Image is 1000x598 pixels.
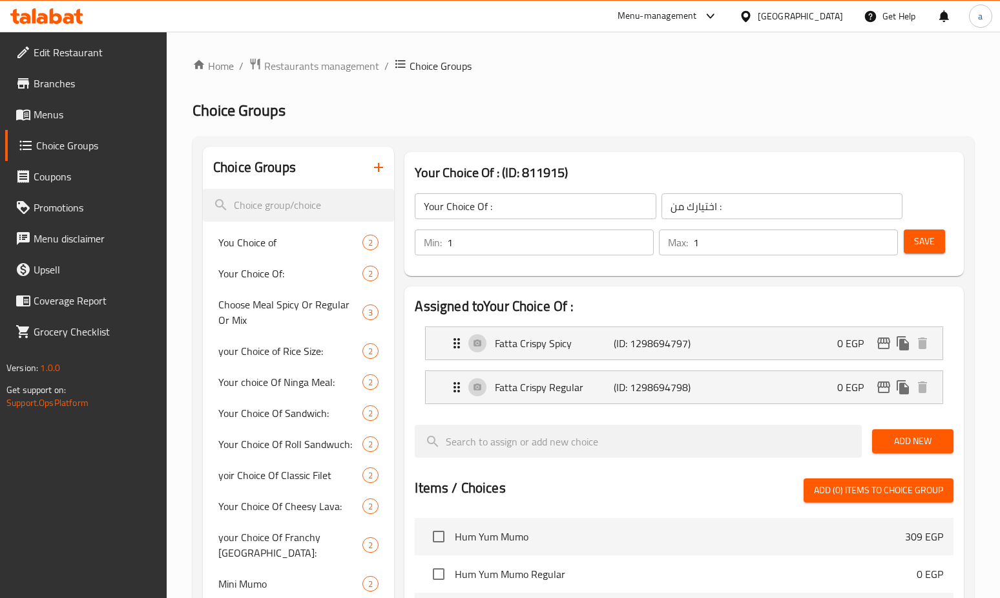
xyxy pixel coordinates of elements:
a: Home [193,58,234,74]
span: Your Choice Of Sandwich: [218,405,362,421]
h3: Your Choice Of : (ID: 811915) [415,162,953,183]
p: 309 EGP [905,529,943,544]
div: Choices [362,235,379,250]
div: Choices [362,436,379,452]
span: Add New [882,433,943,449]
a: Coupons [5,161,167,192]
span: Menus [34,107,157,122]
span: 2 [363,407,378,420]
div: Choices [362,304,379,320]
span: a [978,9,983,23]
div: Choose Meal Spicy Or Regular Or Mix3 [203,289,394,336]
h2: Assigned to Your Choice Of : [415,297,953,316]
span: Mini Mumo [218,576,362,592]
span: Your choice Of Ninga Meal: [218,374,362,390]
h2: Items / Choices [415,478,505,498]
li: Expand [415,321,953,365]
span: 2 [363,376,378,389]
a: Menu disclaimer [5,223,167,254]
span: Upsell [34,262,157,277]
button: delete [913,378,932,397]
span: Get support on: [6,381,66,398]
button: edit [874,334,893,353]
span: Hum Yum Mumo [455,529,904,544]
span: 2 [363,438,378,451]
div: Your choice Of Ninga Meal:2 [203,367,394,398]
span: yoir Choice Of Classic Filet [218,467,362,483]
div: Choices [362,498,379,514]
span: Save [914,233,935,250]
span: 2 [363,578,378,590]
a: Edit Restaurant [5,37,167,68]
div: Choices [362,576,379,592]
a: Promotions [5,192,167,223]
span: Coupons [34,169,157,184]
div: You Choice of2 [203,227,394,258]
a: Restaurants management [249,58,379,74]
div: Expand [426,327,942,359]
div: Your Choice Of Sandwich:2 [203,398,394,429]
p: 0 EGP [837,336,874,351]
p: (ID: 1298694797) [614,336,693,351]
span: 2 [363,469,378,482]
div: yoir Choice Of Classic Filet2 [203,460,394,491]
span: Your Choice Of Roll Sandwuch: [218,436,362,452]
div: your Choice of Rice Size:2 [203,336,394,367]
button: Add (0) items to choice group [804,478,953,502]
button: Save [904,230,945,253]
div: Choices [362,374,379,390]
a: Menus [5,99,167,130]
span: Hum Yum Mumo Regular [455,566,916,582]
button: delete [913,334,932,353]
div: [GEOGRAPHIC_DATA] [758,9,843,23]
div: Your Choice Of Roll Sandwuch:2 [203,429,394,460]
nav: breadcrumb [193,58,974,74]
span: 2 [363,539,378,551]
div: Choices [362,405,379,421]
span: Menu disclaimer [34,231,157,246]
a: Grocery Checklist [5,316,167,347]
span: Add (0) items to choice group [814,482,943,498]
span: Branches [34,76,157,91]
p: Fatta Crispy Regular [495,379,614,395]
div: Expand [426,371,942,403]
div: Choices [362,537,379,553]
button: Add New [872,429,953,453]
div: your Choice Of Franchy [GEOGRAPHIC_DATA]:2 [203,522,394,568]
p: (ID: 1298694798) [614,379,693,395]
a: Choice Groups [5,130,167,161]
span: Restaurants management [264,58,379,74]
button: duplicate [893,334,913,353]
li: / [384,58,389,74]
button: edit [874,378,893,397]
li: Expand [415,365,953,409]
span: your Choice Of Franchy [GEOGRAPHIC_DATA]: [218,529,362,561]
input: search [415,425,862,458]
span: 1.0.0 [40,359,60,376]
span: 2 [363,268,378,280]
span: Coverage Report [34,293,157,308]
div: Your Choice Of Cheesy Lava:2 [203,491,394,522]
span: Promotions [34,200,157,215]
span: Your Choice Of: [218,266,362,281]
span: 2 [363,237,378,249]
a: Support.OpsPlatform [6,394,89,411]
div: Menu-management [618,8,697,24]
li: / [239,58,244,74]
p: Min: [424,235,442,250]
div: Choices [362,467,379,483]
span: Edit Restaurant [34,45,157,60]
span: Choice Groups [36,138,157,153]
span: Select choice [425,523,452,550]
div: Your Choice Of:2 [203,258,394,289]
h2: Choice Groups [213,158,296,177]
p: Max: [668,235,688,250]
span: your Choice of Rice Size: [218,343,362,359]
span: 2 [363,500,378,513]
span: Version: [6,359,38,376]
input: search [203,189,394,222]
span: Choice Groups [193,96,286,125]
p: 0 EGP [917,566,943,582]
p: Fatta Crispy Spicy [495,336,614,351]
a: Upsell [5,254,167,285]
